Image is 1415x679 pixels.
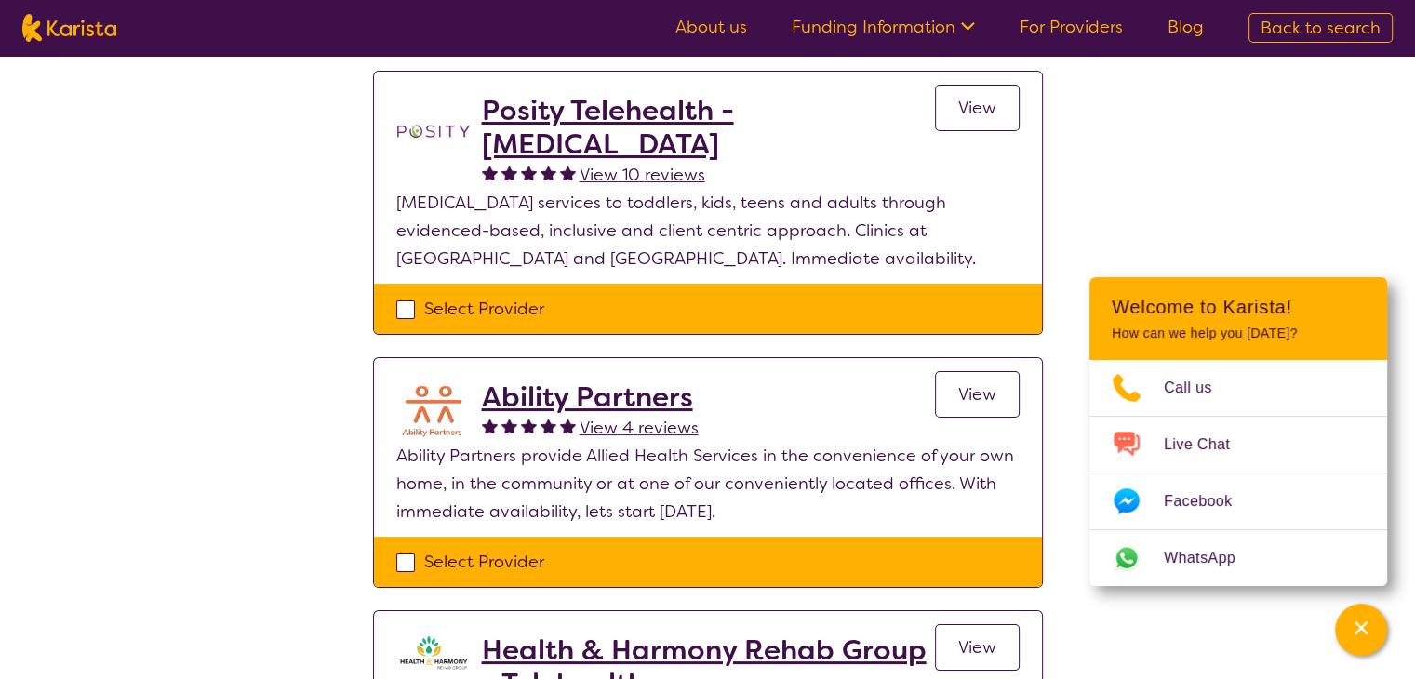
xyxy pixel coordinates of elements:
img: aifiudtej7r2k9aaecox.png [396,380,471,441]
img: fullstar [482,165,498,180]
span: View [958,636,996,659]
a: Back to search [1248,13,1393,43]
a: View [935,85,1020,131]
a: Ability Partners [482,380,699,414]
button: Channel Menu [1335,604,1387,656]
div: Channel Menu [1089,277,1387,586]
span: Facebook [1164,487,1254,515]
span: View 10 reviews [580,164,705,186]
img: fullstar [521,418,537,433]
h2: Welcome to Karista! [1112,296,1365,318]
a: View 4 reviews [580,414,699,442]
span: WhatsApp [1164,544,1258,572]
a: For Providers [1020,16,1123,38]
span: View [958,97,996,119]
img: fullstar [560,165,576,180]
img: fullstar [501,165,517,180]
span: Call us [1164,374,1235,402]
span: View [958,383,996,406]
img: t1bslo80pcylnzwjhndq.png [396,94,471,168]
a: View 10 reviews [580,161,705,189]
img: fullstar [541,418,556,433]
a: View [935,624,1020,671]
ul: Choose channel [1089,360,1387,586]
a: Posity Telehealth - [MEDICAL_DATA] [482,94,935,161]
p: [MEDICAL_DATA] services to toddlers, kids, teens and adults through evidenced-based, inclusive an... [396,189,1020,273]
img: fullstar [560,418,576,433]
p: How can we help you [DATE]? [1112,326,1365,341]
img: fullstar [482,418,498,433]
p: Ability Partners provide Allied Health Services in the convenience of your own home, in the commu... [396,442,1020,526]
img: fullstar [541,165,556,180]
img: fullstar [521,165,537,180]
a: Funding Information [792,16,975,38]
img: fullstar [501,418,517,433]
img: Karista logo [22,14,116,42]
a: View [935,371,1020,418]
span: Back to search [1261,17,1381,39]
a: About us [675,16,747,38]
span: View 4 reviews [580,417,699,439]
img: ztak9tblhgtrn1fit8ap.png [396,633,471,671]
a: Web link opens in a new tab. [1089,530,1387,586]
a: Blog [1168,16,1204,38]
span: Live Chat [1164,431,1252,459]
